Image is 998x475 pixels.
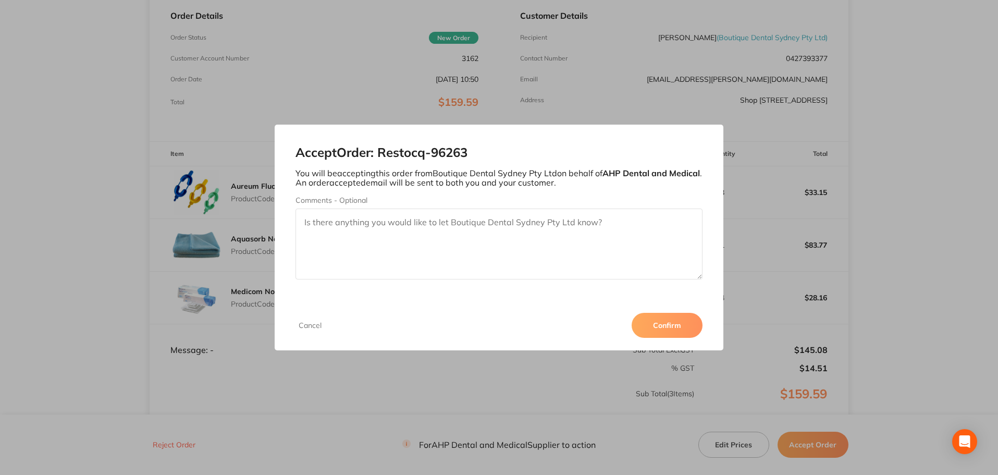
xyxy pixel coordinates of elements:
h2: Accept Order: Restocq- 96263 [295,145,703,160]
b: AHP Dental and Medical [602,168,700,178]
p: You will be accepting this order from Boutique Dental Sydney Pty Ltd on behalf of . An order acce... [295,168,703,188]
div: Open Intercom Messenger [952,429,977,454]
label: Comments - Optional [295,196,703,204]
button: Confirm [632,313,703,338]
button: Cancel [295,321,325,330]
